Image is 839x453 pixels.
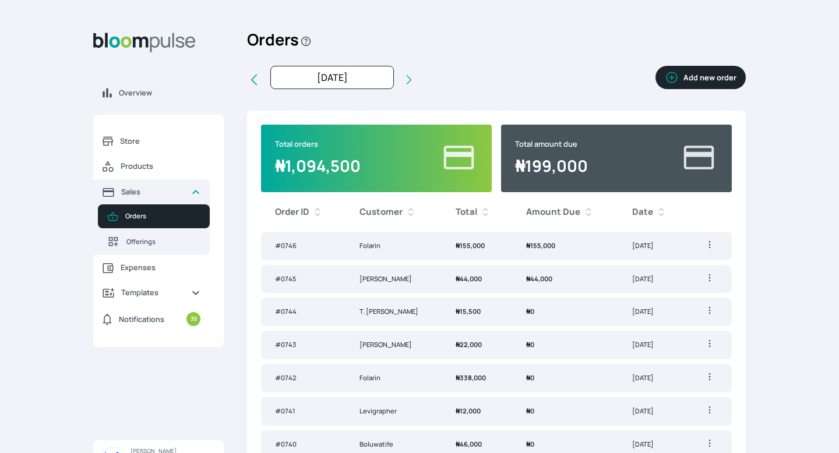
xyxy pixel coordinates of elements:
span: 0 [526,440,534,448]
span: ₦ [456,440,460,448]
span: ₦ [456,373,460,382]
h2: Orders [247,23,312,66]
a: Store [93,129,210,154]
td: [DATE] [618,298,688,326]
a: Offerings [98,228,210,255]
b: Order ID [275,206,309,219]
span: Notifications [119,314,164,325]
span: ₦ [275,155,285,176]
span: 0 [526,307,534,316]
span: 1,094,500 [275,155,361,176]
td: [DATE] [618,331,688,359]
span: ₦ [456,307,460,316]
aside: Sidebar [93,23,224,439]
small: 39 [186,312,200,326]
span: 338,000 [456,373,486,382]
a: Templates [93,280,210,305]
a: Expenses [93,255,210,280]
td: [DATE] [618,265,688,293]
span: Expenses [121,262,200,273]
span: ₦ [526,440,530,448]
img: Bloom Logo [93,33,196,52]
b: Amount Due [526,206,580,219]
span: ₦ [456,406,460,415]
td: [DATE] [618,232,688,260]
span: ₦ [526,406,530,415]
span: 44,000 [456,274,482,283]
td: [PERSON_NAME] [346,265,442,293]
span: ₦ [526,274,530,283]
a: Products [93,154,210,179]
td: # 0742 [261,364,346,392]
span: 44,000 [526,274,552,283]
span: 0 [526,340,534,349]
span: 199,000 [515,155,588,176]
td: # 0746 [261,232,346,260]
td: Folarin [346,364,442,392]
b: Customer [359,206,403,219]
a: Add new order [655,66,746,94]
span: 0 [526,406,534,415]
span: ₦ [456,241,460,250]
b: Date [632,206,653,219]
span: Store [120,136,200,147]
td: # 0744 [261,298,346,326]
span: 155,000 [526,241,555,250]
span: ₦ [526,340,530,349]
span: ₦ [515,155,525,176]
a: Sales [93,179,210,204]
td: [PERSON_NAME] [346,331,442,359]
span: ₦ [526,307,530,316]
span: ₦ [456,340,460,349]
span: ₦ [526,241,530,250]
td: Levigrapher [346,397,442,426]
button: Add new order [655,66,746,89]
span: Templates [121,287,182,298]
a: Notifications39 [93,305,210,333]
td: # 0743 [261,331,346,359]
span: Offerings [126,237,200,247]
td: [DATE] [618,364,688,392]
td: Folarin [346,232,442,260]
span: 12,000 [456,406,481,415]
p: Total amount due [515,139,588,150]
span: 15,500 [456,307,481,316]
span: 0 [526,373,534,382]
span: ₦ [456,274,460,283]
b: Total [456,206,477,219]
span: Orders [125,211,200,221]
span: Overview [119,87,214,98]
a: Overview [93,80,224,105]
td: [DATE] [618,397,688,426]
td: T. [PERSON_NAME] [346,298,442,326]
span: ₦ [526,373,530,382]
p: Total orders [275,139,361,150]
td: # 0745 [261,265,346,293]
span: 22,000 [456,340,482,349]
span: Sales [121,186,182,197]
span: Products [121,161,200,172]
a: Orders [98,204,210,228]
td: # 0741 [261,397,346,426]
span: 155,000 [456,241,485,250]
span: 46,000 [456,440,482,448]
